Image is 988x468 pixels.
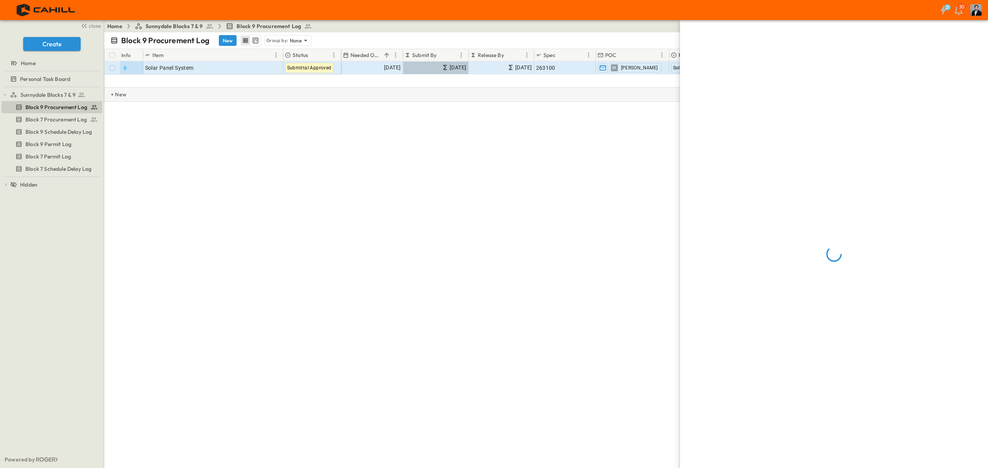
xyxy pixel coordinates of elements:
[2,126,102,138] div: test
[412,51,437,59] p: Submit By
[122,44,131,66] div: Info
[219,35,237,46] button: New
[329,51,338,60] button: Menu
[946,4,950,10] h6: 21
[2,113,102,126] div: test
[293,51,308,59] p: Status
[478,51,504,59] p: Release By
[391,51,400,60] button: Menu
[9,2,84,18] img: 4f72bfc4efa7236828875bac24094a5ddb05241e32d018417354e964050affa1.png
[2,138,102,150] div: test
[23,37,81,51] button: Create
[382,51,391,59] button: Sort
[120,49,143,61] div: Info
[310,51,318,59] button: Sort
[450,63,466,72] span: [DATE]
[25,165,91,173] span: Block 7 Schedule Delay Log
[145,64,194,72] span: Solar Panel System
[241,36,250,45] button: row view
[438,51,447,59] button: Sort
[271,51,281,60] button: Menu
[2,101,102,113] div: test
[457,51,466,60] button: Menu
[959,4,964,10] p: 30
[165,51,174,59] button: Sort
[25,140,71,148] span: Block 9 Permit Log
[20,91,76,99] span: Sunnydale Blocks 7 & 9
[237,22,301,30] span: Block 9 Procurement Log
[20,181,37,189] span: Hidden
[89,22,101,30] span: close
[25,103,87,111] span: Block 9 Procurement Log
[250,36,260,45] button: kanban view
[2,163,102,175] div: test
[515,63,532,72] span: [DATE]
[384,63,401,72] span: [DATE]
[21,59,36,67] span: Home
[121,35,210,46] p: Block 9 Procurement Log
[25,116,87,123] span: Block 7 Procurement Log
[2,150,102,163] div: test
[152,51,164,59] p: Item
[240,35,261,46] div: table view
[111,91,115,98] p: + New
[145,22,203,30] span: Sunnydale Blocks 7 & 9
[290,37,302,44] p: None
[25,153,71,160] span: Block 7 Permit Log
[350,51,381,59] p: Needed Onsite
[107,22,122,30] a: Home
[287,65,332,71] span: Submittal Approved
[536,64,555,72] span: 263100
[20,75,70,83] span: Personal Task Board
[2,73,102,85] div: test
[266,37,288,44] p: Group by:
[2,89,102,101] div: test
[522,51,531,60] button: Menu
[506,51,514,59] button: Sort
[25,128,92,136] span: Block 9 Schedule Delay Log
[107,22,316,30] nav: breadcrumbs
[970,4,982,16] img: Profile Picture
